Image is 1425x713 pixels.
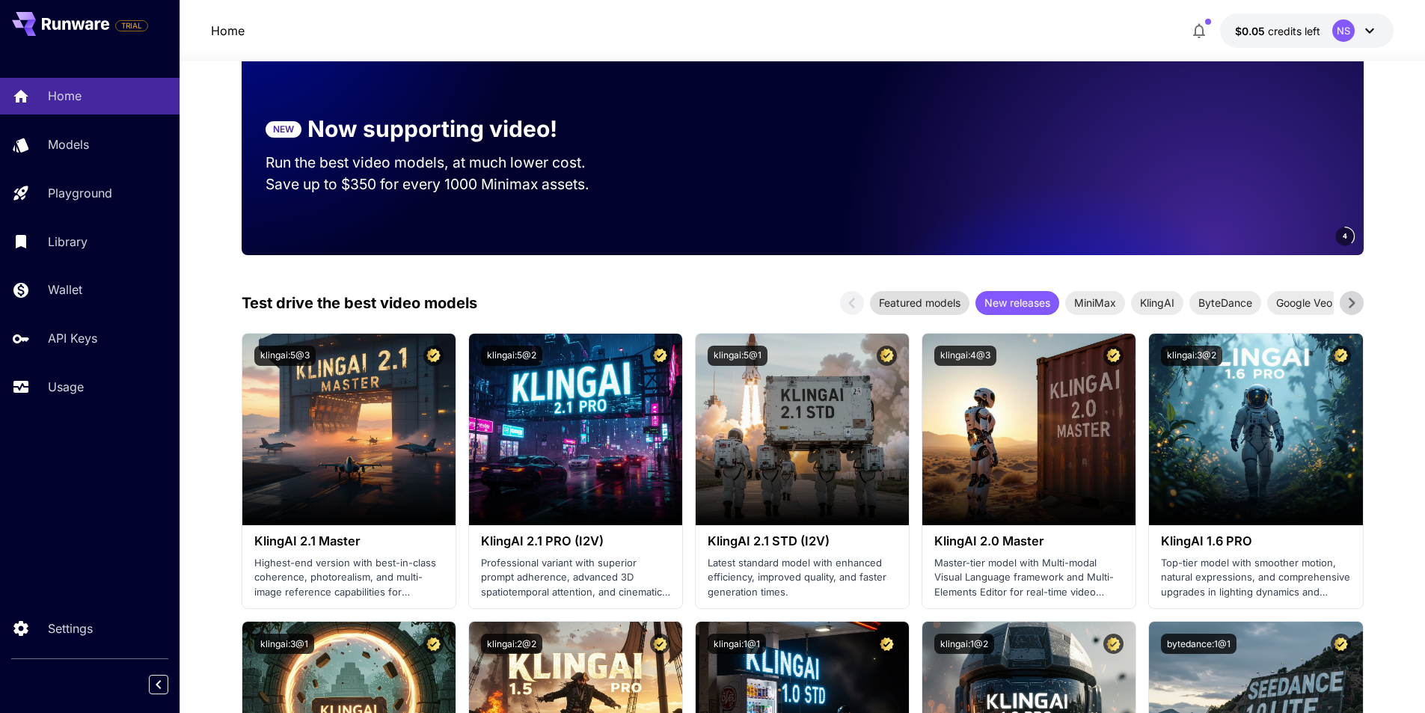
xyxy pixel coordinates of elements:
button: klingai:4@3 [934,346,996,366]
div: Featured models [870,291,969,315]
p: Save up to $350 for every 1000 Minimax assets. [266,174,614,195]
span: credits left [1268,25,1320,37]
p: Settings [48,619,93,637]
span: Google Veo [1267,295,1341,310]
button: Certified Model – Vetted for best performance and includes a commercial license. [1103,634,1124,654]
button: klingai:5@1 [708,346,767,366]
span: $0.05 [1235,25,1268,37]
div: MiniMax [1065,291,1125,315]
a: Home [211,22,245,40]
p: NEW [273,123,294,136]
p: Usage [48,378,84,396]
p: Test drive the best video models [242,292,477,314]
img: alt [696,334,909,525]
p: Run the best video models, at much lower cost. [266,152,614,174]
button: Collapse sidebar [149,675,168,694]
span: New releases [975,295,1059,310]
button: klingai:5@2 [481,346,542,366]
p: Library [48,233,88,251]
button: Certified Model – Vetted for best performance and includes a commercial license. [877,346,897,366]
h3: KlingAI 2.0 Master [934,534,1124,548]
div: Collapse sidebar [160,671,180,698]
button: klingai:3@1 [254,634,314,654]
p: Master-tier model with Multi-modal Visual Language framework and Multi-Elements Editor for real-t... [934,556,1124,600]
div: New releases [975,291,1059,315]
button: Certified Model – Vetted for best performance and includes a commercial license. [423,346,444,366]
h3: KlingAI 2.1 STD (I2V) [708,534,897,548]
p: Home [48,87,82,105]
p: Highest-end version with best-in-class coherence, photorealism, and multi-image reference capabil... [254,556,444,600]
div: KlingAI [1131,291,1183,315]
button: Certified Model – Vetted for best performance and includes a commercial license. [1331,346,1351,366]
button: bytedance:1@1 [1161,634,1236,654]
p: API Keys [48,329,97,347]
p: Now supporting video! [307,112,557,146]
img: alt [469,334,682,525]
button: $0.05NS [1220,13,1394,48]
img: alt [922,334,1136,525]
button: klingai:1@2 [934,634,994,654]
button: Certified Model – Vetted for best performance and includes a commercial license. [650,634,670,654]
button: klingai:1@1 [708,634,766,654]
button: Certified Model – Vetted for best performance and includes a commercial license. [1103,346,1124,366]
div: ByteDance [1189,291,1261,315]
div: Google Veo [1267,291,1341,315]
button: Certified Model – Vetted for best performance and includes a commercial license. [1331,634,1351,654]
p: Playground [48,184,112,202]
span: Add your payment card to enable full platform functionality. [115,16,148,34]
h3: KlingAI 2.1 PRO (I2V) [481,534,670,548]
span: KlingAI [1131,295,1183,310]
p: Models [48,135,89,153]
button: klingai:2@2 [481,634,542,654]
h3: KlingAI 1.6 PRO [1161,534,1350,548]
span: 4 [1343,230,1347,242]
button: Certified Model – Vetted for best performance and includes a commercial license. [877,634,897,654]
div: $0.05 [1235,23,1320,39]
p: Latest standard model with enhanced efficiency, improved quality, and faster generation times. [708,556,897,600]
span: Featured models [870,295,969,310]
nav: breadcrumb [211,22,245,40]
h3: KlingAI 2.1 Master [254,534,444,548]
span: ByteDance [1189,295,1261,310]
span: TRIAL [116,20,147,31]
p: Professional variant with superior prompt adherence, advanced 3D spatiotemporal attention, and ci... [481,556,670,600]
p: Top-tier model with smoother motion, natural expressions, and comprehensive upgrades in lighting ... [1161,556,1350,600]
img: alt [1149,334,1362,525]
button: klingai:5@3 [254,346,316,366]
span: MiniMax [1065,295,1125,310]
button: Certified Model – Vetted for best performance and includes a commercial license. [423,634,444,654]
p: Wallet [48,281,82,299]
button: Certified Model – Vetted for best performance and includes a commercial license. [650,346,670,366]
img: alt [242,334,456,525]
div: NS [1332,19,1355,42]
button: klingai:3@2 [1161,346,1222,366]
